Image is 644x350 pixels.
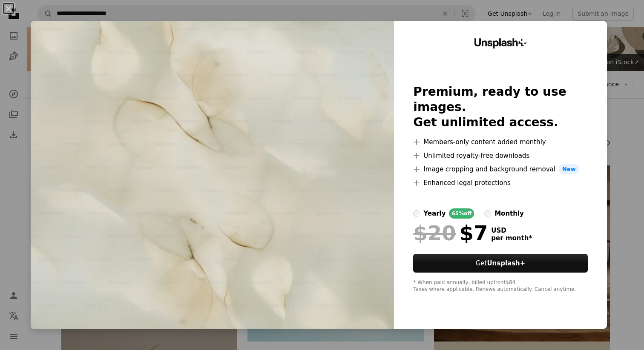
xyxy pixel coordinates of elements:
[449,208,474,219] div: 65% off
[423,208,446,219] div: yearly
[413,222,488,244] div: $7
[413,151,587,161] li: Unlimited royalty-free downloads
[413,84,587,130] h2: Premium, ready to use images. Get unlimited access.
[413,210,420,217] input: yearly65%off
[494,208,524,219] div: monthly
[491,234,532,242] span: per month *
[559,164,579,174] span: New
[413,178,587,188] li: Enhanced legal protections
[413,254,587,273] button: GetUnsplash+
[491,227,532,234] span: USD
[413,164,587,174] li: Image cropping and background removal
[484,210,491,217] input: monthly
[487,259,525,267] strong: Unsplash+
[413,279,587,293] div: * When paid annually, billed upfront $84 Taxes where applicable. Renews automatically. Cancel any...
[413,137,587,147] li: Members-only content added monthly
[413,222,456,244] span: $20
